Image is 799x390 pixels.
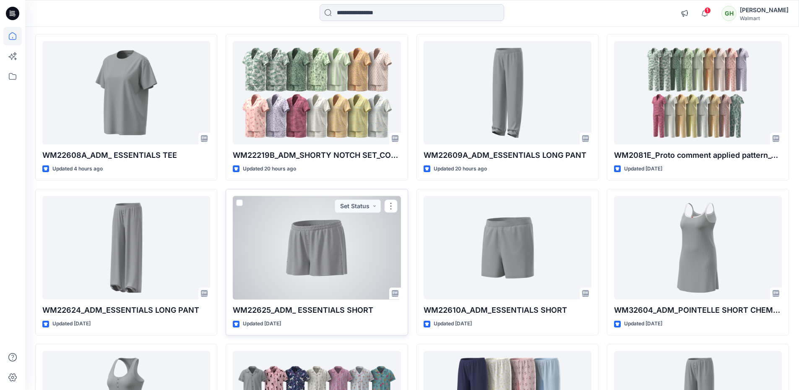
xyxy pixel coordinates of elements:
[614,149,782,161] p: WM2081E_Proto comment applied pattern_COLORWAY
[424,196,591,300] a: WM22610A_ADM_ESSENTIALS SHORT
[243,165,296,173] p: Updated 20 hours ago
[740,5,789,15] div: [PERSON_NAME]
[614,196,782,300] a: WM32604_ADM_POINTELLE SHORT CHEMISE
[721,6,737,21] div: GH
[424,149,591,161] p: WM22609A_ADM_ESSENTIALS LONG PANT
[42,41,210,145] a: WM22608A_ADM_ ESSENTIALS TEE
[740,15,789,21] div: Walmart
[233,196,401,300] a: WM22625_ADM_ ESSENTIALS SHORT
[42,304,210,316] p: WM22624_ADM_ESSENTIALS LONG PANT
[614,41,782,145] a: WM2081E_Proto comment applied pattern_COLORWAY
[42,149,210,161] p: WM22608A_ADM_ ESSENTIALS TEE
[704,7,711,14] span: 1
[233,149,401,161] p: WM22219B_ADM_SHORTY NOTCH SET_COLORWAY
[243,319,281,328] p: Updated [DATE]
[614,304,782,316] p: WM32604_ADM_POINTELLE SHORT CHEMISE
[52,319,91,328] p: Updated [DATE]
[233,41,401,145] a: WM22219B_ADM_SHORTY NOTCH SET_COLORWAY
[624,165,662,173] p: Updated [DATE]
[624,319,662,328] p: Updated [DATE]
[424,304,591,316] p: WM22610A_ADM_ESSENTIALS SHORT
[42,196,210,300] a: WM22624_ADM_ESSENTIALS LONG PANT
[233,304,401,316] p: WM22625_ADM_ ESSENTIALS SHORT
[434,165,487,173] p: Updated 20 hours ago
[52,165,103,173] p: Updated 4 hours ago
[434,319,472,328] p: Updated [DATE]
[424,41,591,145] a: WM22609A_ADM_ESSENTIALS LONG PANT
